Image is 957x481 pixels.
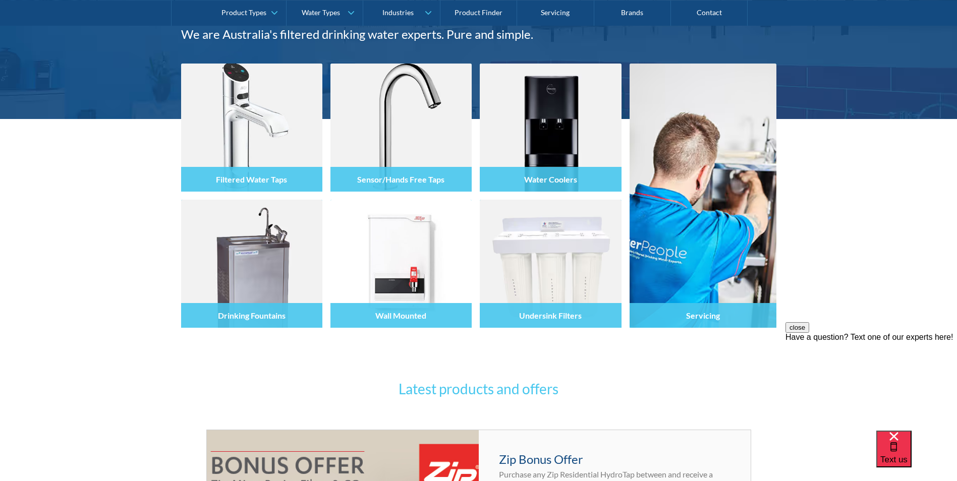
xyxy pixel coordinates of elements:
[221,8,266,17] div: Product Types
[519,311,582,320] h4: Undersink Filters
[480,64,621,192] img: Water Coolers
[216,174,287,184] h4: Filtered Water Taps
[499,450,730,468] h4: Zip Bonus Offer
[480,200,621,328] img: Undersink Filters
[630,64,776,328] a: Servicing
[686,311,720,320] h4: Servicing
[181,200,322,328] img: Drinking Fountains
[302,8,340,17] div: Water Types
[382,8,414,17] div: Industries
[876,431,957,481] iframe: podium webchat widget bubble
[330,64,472,192] img: Sensor/Hands Free Taps
[282,378,675,399] h3: Latest products and offers
[218,311,286,320] h4: Drinking Fountains
[375,311,426,320] h4: Wall Mounted
[524,174,577,184] h4: Water Coolers
[181,64,322,192] img: Filtered Water Taps
[357,174,444,184] h4: Sensor/Hands Free Taps
[330,200,472,328] img: Wall Mounted
[785,322,957,443] iframe: podium webchat widget prompt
